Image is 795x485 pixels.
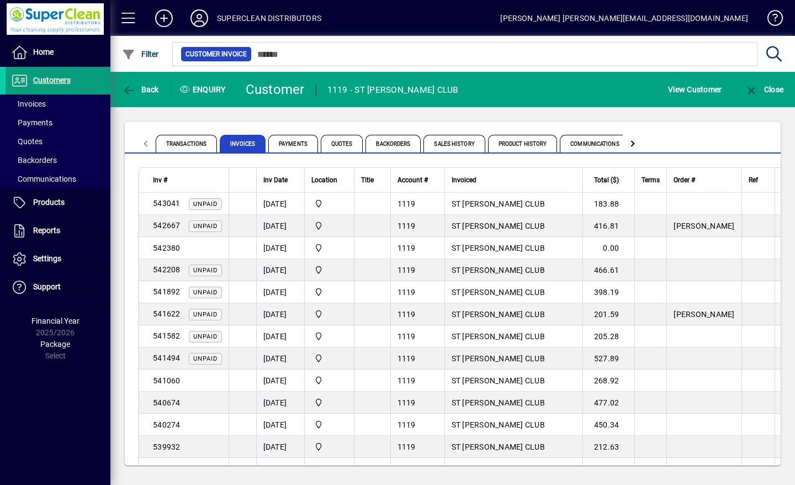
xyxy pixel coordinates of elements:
[256,259,304,281] td: [DATE]
[119,44,162,64] button: Filter
[452,266,545,275] span: ST [PERSON_NAME] CLUB
[311,242,347,254] span: Superclean Distributors
[6,189,110,217] a: Products
[153,174,167,186] span: Inv #
[311,264,347,276] span: Superclean Distributors
[397,310,416,319] span: 1119
[122,50,159,59] span: Filter
[256,215,304,237] td: [DATE]
[6,113,110,132] a: Payments
[397,420,416,429] span: 1119
[153,244,181,252] span: 542380
[311,330,347,342] span: Superclean Distributors
[256,458,304,480] td: [DATE]
[582,414,635,436] td: 450.34
[452,174,476,186] span: Invoiced
[122,85,159,94] span: Back
[674,222,734,230] span: [PERSON_NAME]
[153,199,181,208] span: 543041
[33,76,71,85] span: Customers
[560,135,629,152] span: Communications
[40,340,70,349] span: Package
[193,355,218,362] span: Unpaid
[256,436,304,458] td: [DATE]
[397,465,416,473] span: 1119
[321,135,363,152] span: Quotes
[452,354,545,363] span: ST [PERSON_NAME] CLUB
[674,174,695,186] span: Order #
[397,398,416,407] span: 1119
[153,465,181,473] span: 539562
[582,259,635,281] td: 466.61
[256,281,304,303] td: [DATE]
[311,397,347,409] span: Superclean Distributors
[674,310,734,319] span: [PERSON_NAME]
[33,226,60,235] span: Reports
[11,175,76,183] span: Communications
[582,281,635,303] td: 398.19
[582,347,635,370] td: 527.89
[590,174,629,186] div: Total ($)
[31,317,79,325] span: Financial Year
[256,347,304,370] td: [DATE]
[182,8,217,28] button: Profile
[256,237,304,259] td: [DATE]
[311,308,347,320] span: Superclean Distributors
[256,325,304,347] td: [DATE]
[311,419,347,431] span: Superclean Distributors
[582,370,635,392] td: 268.92
[674,174,734,186] div: Order #
[452,310,545,319] span: ST [PERSON_NAME] CLUB
[153,174,222,186] div: Inv #
[193,267,218,274] span: Unpaid
[361,174,384,186] div: Title
[153,376,181,385] span: 541060
[153,442,181,451] span: 539932
[452,288,545,297] span: ST [PERSON_NAME] CLUB
[193,289,218,296] span: Unpaid
[488,135,558,152] span: Product History
[452,174,576,186] div: Invoiced
[397,354,416,363] span: 1119
[193,223,218,230] span: Unpaid
[156,135,217,152] span: Transactions
[153,420,181,429] span: 540274
[452,332,545,341] span: ST [PERSON_NAME] CLUB
[365,135,421,152] span: Backorders
[311,174,337,186] span: Location
[582,215,635,237] td: 416.81
[397,442,416,451] span: 1119
[193,333,218,340] span: Unpaid
[153,221,181,230] span: 542667
[146,8,182,28] button: Add
[110,80,171,99] app-page-header-button: Back
[397,244,416,252] span: 1119
[665,80,724,99] button: View Customer
[582,303,635,325] td: 201.59
[452,376,545,385] span: ST [PERSON_NAME] CLUB
[582,458,635,480] td: 477.86
[749,174,768,186] div: Ref
[11,137,43,146] span: Quotes
[6,170,110,188] a: Communications
[452,199,545,208] span: ST [PERSON_NAME] CLUB
[742,80,786,99] button: Close
[217,9,321,27] div: SUPERCLEAN DISTRIBUTORS
[11,118,52,127] span: Payments
[6,245,110,273] a: Settings
[311,375,347,387] span: Superclean Distributors
[268,135,318,152] span: Payments
[33,48,54,56] span: Home
[185,49,247,60] span: Customer Invoice
[397,199,416,208] span: 1119
[397,174,428,186] span: Account #
[452,442,545,451] span: ST [PERSON_NAME] CLUB
[397,174,438,186] div: Account #
[6,273,110,301] a: Support
[220,135,266,152] span: Invoices
[311,198,347,210] span: Superclean Distributors
[582,325,635,347] td: 205.28
[153,398,181,407] span: 540674
[119,80,162,99] button: Back
[6,217,110,245] a: Reports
